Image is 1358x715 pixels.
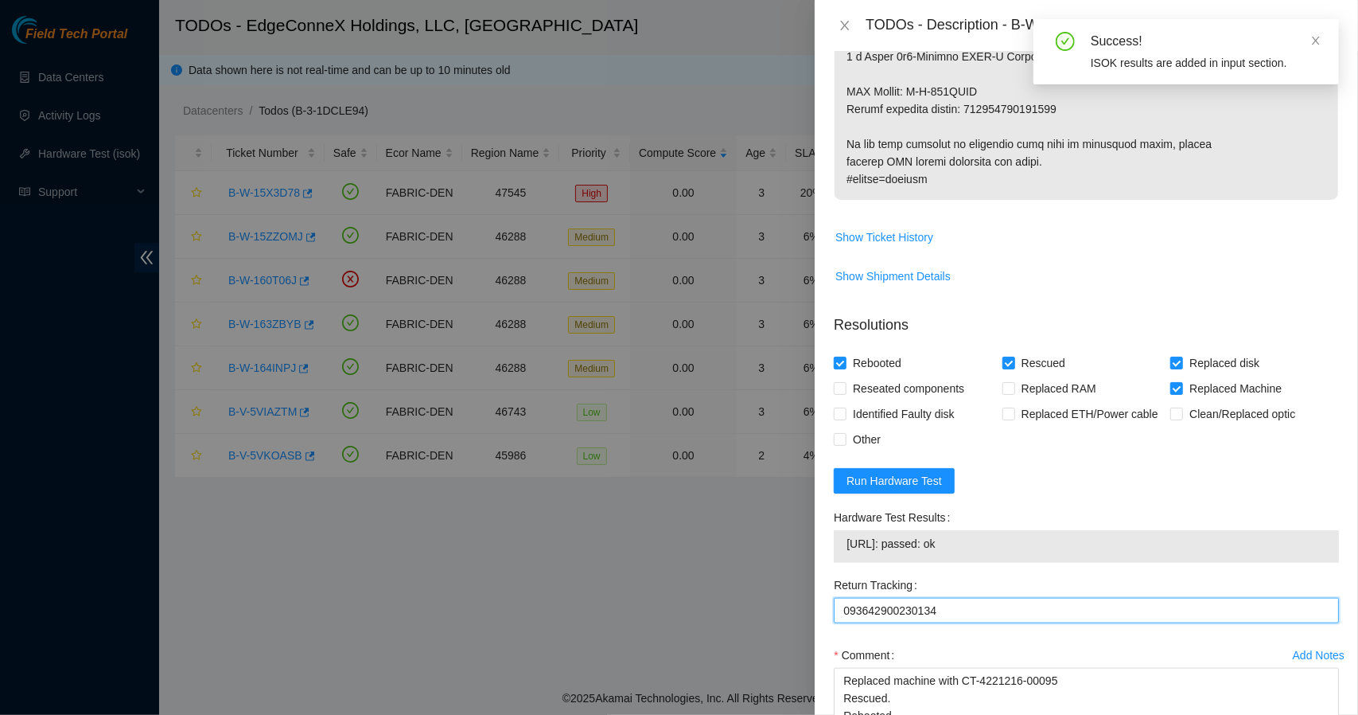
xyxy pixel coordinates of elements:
span: Replaced Machine [1183,376,1288,401]
div: Add Notes [1293,650,1344,661]
span: Run Hardware Test [846,472,942,490]
span: Rescued [1015,350,1072,376]
div: TODOs - Description - B-W-15X3D78 [866,13,1339,38]
span: Replaced disk [1183,350,1266,376]
div: Success! [1091,32,1320,51]
span: [URL]: passed: ok [846,535,1326,553]
div: ISOK results are added in input section. [1091,54,1320,72]
span: Identified Faulty disk [846,401,961,427]
span: Other [846,427,887,452]
button: Show Ticket History [835,225,934,250]
button: Add Notes [1292,643,1345,668]
p: Resolutions [834,302,1339,336]
span: Replaced RAM [1015,376,1103,401]
span: Show Ticket History [835,229,933,246]
span: close [1310,35,1321,46]
span: Reseated components [846,376,971,401]
span: close [839,19,851,32]
button: Close [834,18,856,33]
label: Hardware Test Results [834,505,956,530]
span: Rebooted [846,350,908,376]
span: Replaced ETH/Power cable [1015,401,1165,427]
button: Run Hardware Test [834,468,955,494]
span: Show Shipment Details [835,268,951,285]
span: check-circle [1056,32,1075,51]
label: Return Tracking [834,572,924,598]
input: Return Tracking [834,598,1339,623]
label: Comment [834,643,901,668]
span: Clean/Replaced optic [1183,401,1302,427]
button: Show Shipment Details [835,264,951,289]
